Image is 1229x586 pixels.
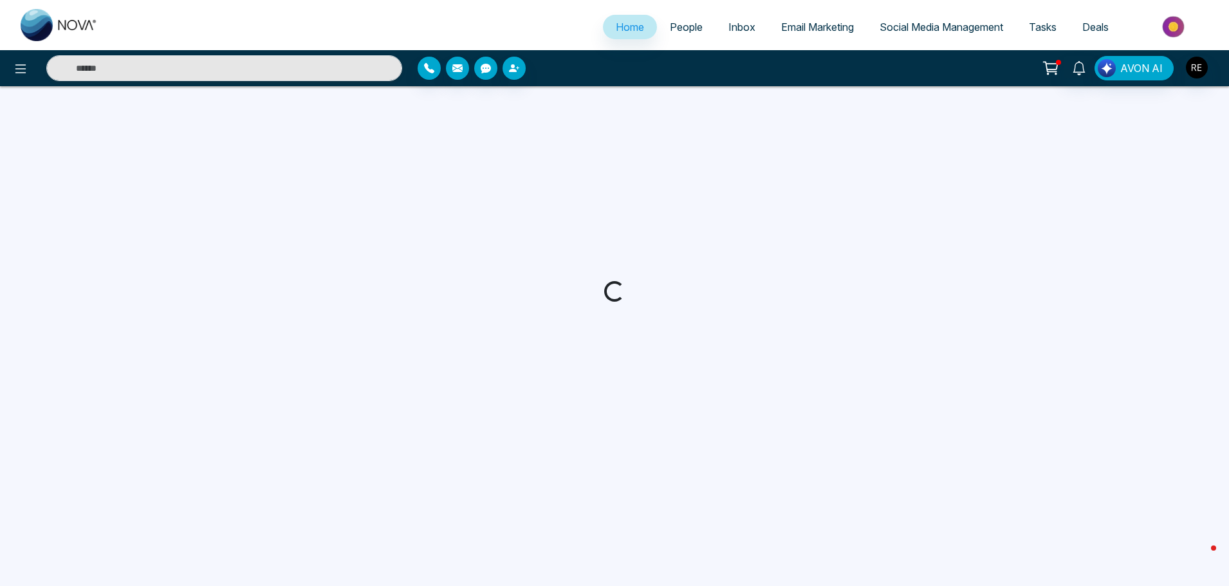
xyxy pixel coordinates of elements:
a: Social Media Management [867,15,1016,39]
a: Home [603,15,657,39]
img: Nova CRM Logo [21,9,98,41]
img: Market-place.gif [1128,12,1221,41]
img: User Avatar [1186,57,1208,78]
span: Inbox [728,21,755,33]
span: Social Media Management [880,21,1003,33]
span: Tasks [1029,21,1057,33]
a: Tasks [1016,15,1069,39]
span: Email Marketing [781,21,854,33]
button: AVON AI [1095,56,1174,80]
span: People [670,21,703,33]
span: AVON AI [1120,60,1163,76]
a: Inbox [716,15,768,39]
a: People [657,15,716,39]
iframe: Intercom live chat [1185,542,1216,573]
img: Lead Flow [1098,59,1116,77]
span: Home [616,21,644,33]
a: Deals [1069,15,1122,39]
a: Email Marketing [768,15,867,39]
span: Deals [1082,21,1109,33]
